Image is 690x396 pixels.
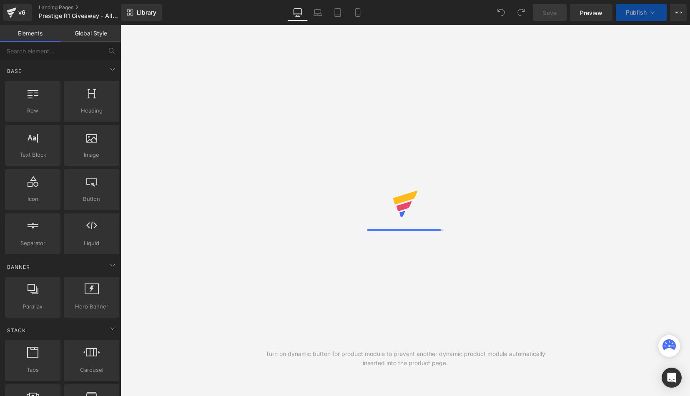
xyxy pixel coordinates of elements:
a: Laptop [308,4,328,21]
a: v6 [3,4,32,21]
span: Preview [580,8,602,17]
span: Liquid [66,239,117,248]
span: Hero Banner [66,302,117,311]
span: Carousel [66,366,117,374]
span: Tabs [8,366,58,374]
span: Library [137,9,156,16]
button: Redo [513,4,529,21]
span: Parallax [8,302,58,311]
a: Global Style [60,25,121,42]
span: Prestige R1 Giveaway - All American Print Supply Co. [39,13,119,19]
span: Separator [8,239,58,248]
span: Banner [6,263,31,271]
a: Preview [570,4,612,21]
a: New Library [121,4,162,21]
span: Button [66,195,117,203]
span: Stack [6,326,27,334]
a: Mobile [348,4,368,21]
div: Turn on dynamic button for product module to prevent another dynamic product module automatically... [263,349,548,368]
span: Heading [66,106,117,115]
span: Base [6,67,23,75]
a: Desktop [288,4,308,21]
div: Open Intercom Messenger [662,368,682,388]
span: Image [66,150,117,159]
a: Landing Pages [39,4,135,11]
span: Save [543,8,557,17]
button: Publish [616,4,667,21]
button: Undo [493,4,509,21]
span: Icon [8,195,58,203]
span: Text Block [8,150,58,159]
a: Tablet [328,4,348,21]
button: More [670,4,687,21]
span: Publish [626,9,647,16]
div: v6 [17,7,27,18]
span: Row [8,106,58,115]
